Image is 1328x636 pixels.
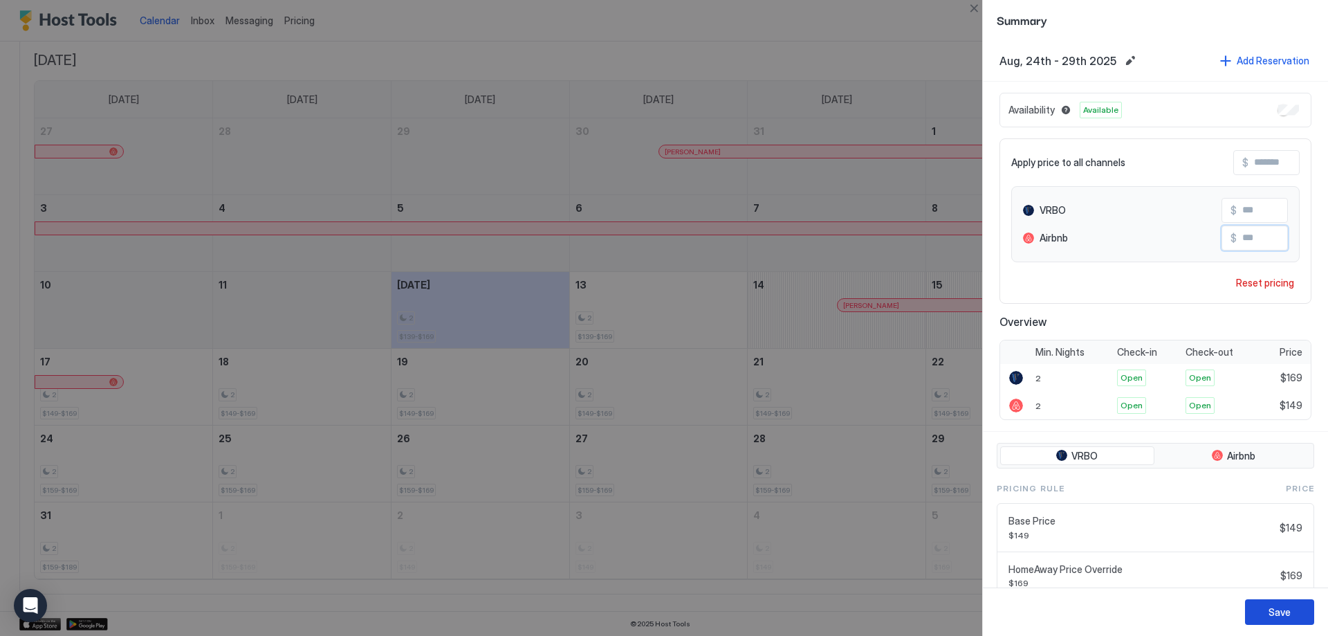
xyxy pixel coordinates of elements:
[1008,563,1275,576] span: HomeAway Price Override
[1058,102,1074,118] button: Blocked dates override all pricing rules and remain unavailable until manually unblocked
[999,54,1116,68] span: Aug, 24th - 29th 2025
[1083,104,1118,116] span: Available
[1227,450,1255,462] span: Airbnb
[1040,232,1068,244] span: Airbnb
[1008,530,1274,540] span: $149
[1286,482,1314,495] span: Price
[1011,156,1125,169] span: Apply price to all channels
[1230,273,1300,292] button: Reset pricing
[997,443,1314,469] div: tab-group
[14,589,47,622] div: Open Intercom Messenger
[1245,599,1314,625] button: Save
[1000,446,1154,466] button: VRBO
[1008,104,1055,116] span: Availability
[1122,53,1138,69] button: Edit date range
[1280,346,1302,358] span: Price
[1237,53,1309,68] div: Add Reservation
[997,482,1064,495] span: Pricing Rule
[1280,372,1302,384] span: $169
[1242,156,1248,169] span: $
[1120,399,1143,412] span: Open
[1008,578,1275,588] span: $169
[1230,204,1237,217] span: $
[1230,232,1237,244] span: $
[997,11,1314,28] span: Summary
[1035,401,1041,411] span: 2
[1189,372,1211,384] span: Open
[1236,275,1294,290] div: Reset pricing
[1280,399,1302,412] span: $149
[999,315,1311,329] span: Overview
[1269,605,1291,619] div: Save
[1280,570,1302,582] span: $169
[1189,399,1211,412] span: Open
[1040,204,1066,217] span: VRBO
[1035,346,1085,358] span: Min. Nights
[1186,346,1233,358] span: Check-out
[1120,372,1143,384] span: Open
[1157,446,1311,466] button: Airbnb
[1035,373,1041,383] span: 2
[1280,522,1302,534] span: $149
[1117,346,1157,358] span: Check-in
[1218,51,1311,70] button: Add Reservation
[1008,515,1274,527] span: Base Price
[1071,450,1098,462] span: VRBO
